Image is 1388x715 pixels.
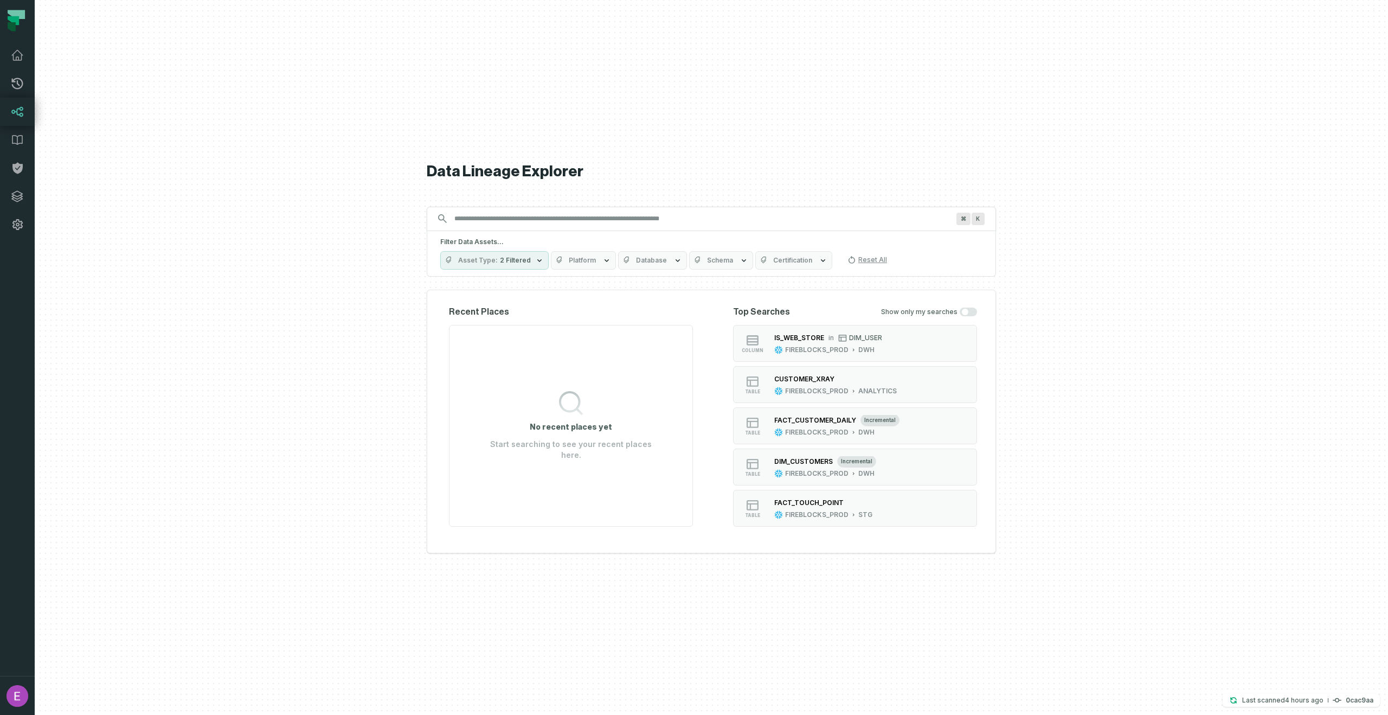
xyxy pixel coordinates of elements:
[956,213,971,225] span: Press ⌘ + K to focus the search bar
[427,162,996,181] h1: Data Lineage Explorer
[1346,697,1373,704] h4: 0cac9aa
[7,685,28,707] img: avatar of Eden Berger
[1223,694,1380,707] button: Last scanned[DATE] 7:26:05 AM0cac9aa
[1285,696,1323,704] relative-time: Sep 21, 2025, 7:26 AM GMT+3
[1242,695,1323,706] p: Last scanned
[972,213,985,225] span: Press ⌘ + K to focus the search bar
